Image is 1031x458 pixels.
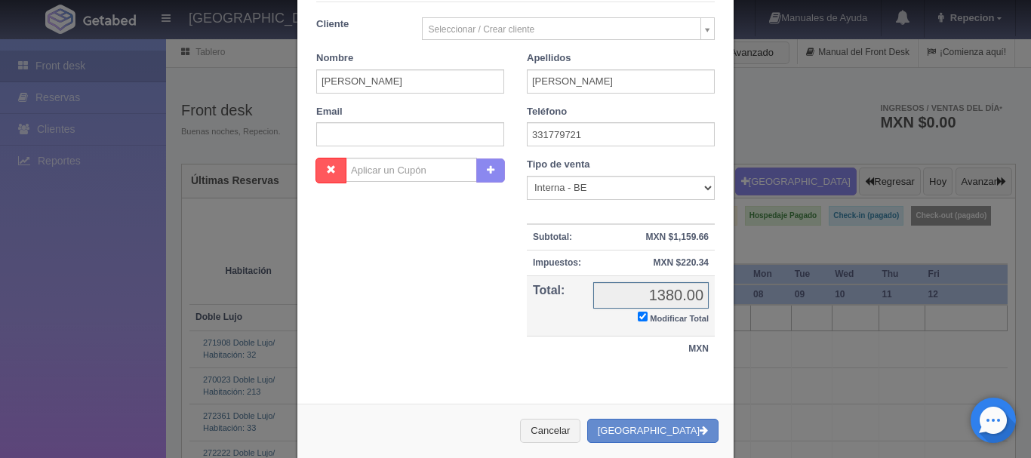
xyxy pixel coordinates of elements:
[422,17,716,40] a: Seleccionar / Crear cliente
[316,105,343,119] label: Email
[527,51,571,66] label: Apellidos
[520,419,580,444] button: Cancelar
[527,158,590,172] label: Tipo de venta
[429,18,695,41] span: Seleccionar / Crear cliente
[305,17,411,32] label: Cliente
[646,232,709,242] strong: MXN $1,159.66
[527,251,587,276] th: Impuestos:
[587,419,719,444] button: [GEOGRAPHIC_DATA]
[654,257,709,268] strong: MXN $220.34
[527,276,587,337] th: Total:
[527,105,567,119] label: Teléfono
[346,158,477,182] input: Aplicar un Cupón
[527,224,587,251] th: Subtotal:
[316,51,353,66] label: Nombre
[638,312,648,321] input: Modificar Total
[688,343,709,354] strong: MXN
[650,314,709,323] small: Modificar Total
